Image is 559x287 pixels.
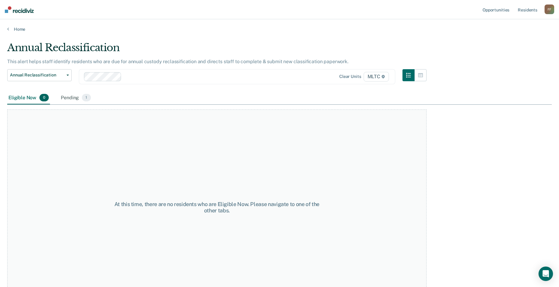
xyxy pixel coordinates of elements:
div: Clear units [339,74,361,79]
span: MLTC [364,72,389,82]
button: FF [545,5,554,14]
div: Annual Reclassification [7,42,427,59]
span: Annual Reclassification [10,73,64,78]
div: Eligible Now0 [7,91,50,105]
p: This alert helps staff identify residents who are due for annual custody reclassification and dir... [7,59,349,64]
span: 1 [82,94,91,102]
img: Recidiviz [5,6,34,13]
button: Annual Reclassification [7,69,72,81]
div: Open Intercom Messenger [539,267,553,281]
div: At this time, there are no residents who are Eligible Now. Please navigate to one of the other tabs. [112,201,321,214]
div: F F [545,5,554,14]
span: 0 [39,94,49,102]
a: Home [7,26,552,32]
div: Pending1 [60,91,92,105]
